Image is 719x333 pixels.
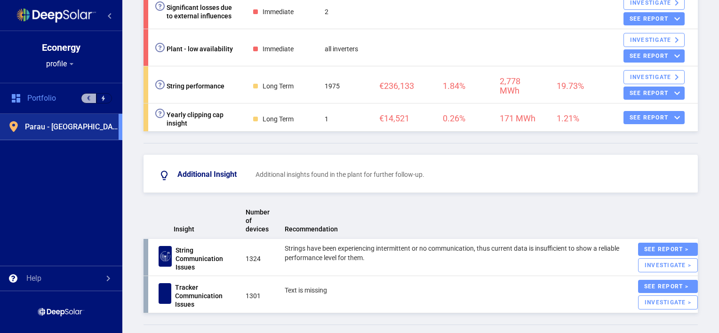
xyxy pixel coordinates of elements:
mat-icon: keyboard_arrow_right [675,1,679,5]
mat-icon: keyboard_arrow_down [676,17,679,21]
div: Long Term [263,84,294,88]
th: Number of devices [231,202,270,239]
div: €236,133 [379,81,428,91]
div: €14,521 [379,114,428,124]
mat-icon: arrow_drop_down [67,59,76,69]
div: Econergy [42,43,80,52]
span: profile [46,59,67,69]
mat-icon: keyboard_arrow_down [676,116,679,119]
th: Insight [159,202,231,239]
div: see report [623,111,685,124]
div: see report > [638,280,698,293]
div: Investigate > [638,295,698,309]
mat-icon: keyboard_arrow_right [675,39,679,42]
span: 0.26% [443,113,465,123]
div: 1 [325,114,364,124]
div: all inverters [325,44,364,54]
span: 171 MWh [500,113,535,123]
div: Help [26,274,41,283]
div: Investigate > [638,258,698,272]
div: Significant losses due to external influences [167,3,238,20]
div: Immediate [263,9,294,14]
div: Text is missing [285,285,623,306]
div: Additional insights found in the plant for further follow-up. [237,170,604,181]
span: Portfolio [27,94,56,103]
mat-icon: chevron_right [103,273,114,284]
div: 1324 [246,254,270,263]
div: String Communication Issues [176,246,231,271]
mat-icon: chevron_left [104,10,115,22]
div: see report [623,49,685,63]
div: String performance [167,82,224,90]
div: Investigate [623,70,685,84]
div: Investigate [623,33,685,47]
div: see report [623,12,685,25]
mat-icon: keyboard_arrow_down [676,92,679,95]
div: see report [623,87,685,100]
div: Yearly clipping cap insight [167,111,238,127]
div: Immediate [263,47,294,51]
mat-icon: keyboard_arrow_down [676,55,679,58]
div: Long Term [263,117,294,121]
div: Strings have been experiencing intermittent or no communication, thus current data is insufficien... [285,244,623,274]
div: Plant - low availability [167,45,233,53]
th: Recommendation [270,202,623,239]
div: 1975 [325,81,364,91]
div: € [81,93,96,103]
div: Additional insight [177,170,237,181]
span: Parau - Romania [25,122,119,132]
span: 1.84% [443,81,465,91]
span: 1.21% [557,113,579,123]
div: 1301 [246,291,270,301]
span: 2,778 MWh [500,76,520,96]
span: 19.73% [557,81,584,91]
mat-icon: keyboard_arrow_right [675,76,679,79]
div: Tracker Communication Issues [175,283,231,309]
div: 2 [325,7,364,16]
div: see report > [638,243,698,256]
